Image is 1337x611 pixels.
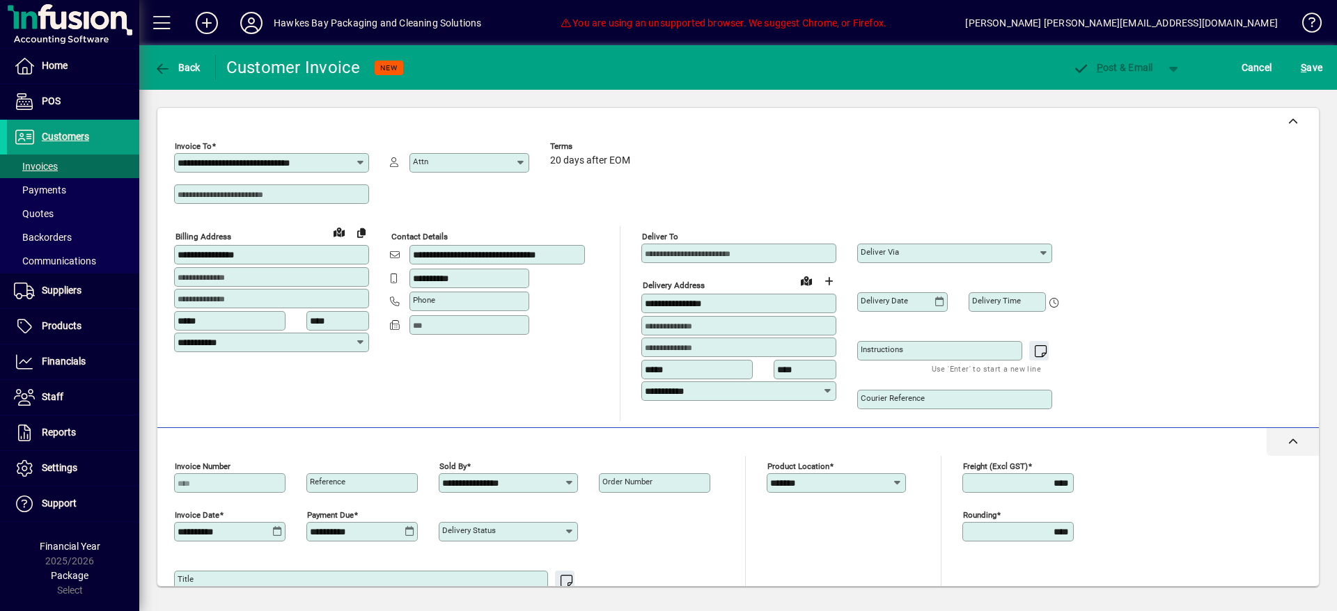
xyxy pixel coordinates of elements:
mat-label: Deliver via [861,247,899,257]
span: Package [51,570,88,581]
a: Communications [7,249,139,273]
span: Products [42,320,81,331]
span: Home [42,60,68,71]
mat-label: Courier Reference [861,393,925,403]
mat-label: Deliver To [642,232,678,241]
mat-hint: Use 'Enter' to start a new line [932,360,1041,376]
a: Reports [7,415,139,450]
span: S [1301,62,1306,73]
a: POS [7,84,139,119]
span: Backorders [14,232,72,243]
span: Invoices [14,161,58,172]
a: Products [7,309,139,344]
button: Copy to Delivery address [350,221,373,244]
span: Customers [42,131,89,142]
a: Backorders [7,225,139,249]
a: Knowledge Base [1292,3,1320,48]
a: Invoices [7,154,139,178]
a: Payments [7,178,139,202]
mat-label: Payment due [307,510,354,520]
button: Add [185,10,229,35]
span: Suppliers [42,285,81,296]
span: P [1097,62,1103,73]
mat-label: Invoice date [175,510,219,520]
a: Financials [7,344,139,379]
span: Terms [550,142,634,151]
mat-label: Delivery time [972,296,1021,305]
mat-label: Order number [602,477,652,486]
button: Cancel [1238,55,1276,80]
mat-label: Invoice To [175,141,212,151]
span: ave [1301,56,1322,79]
a: Support [7,486,139,521]
mat-label: Delivery status [442,525,496,535]
button: Profile [229,10,274,35]
a: Settings [7,451,139,486]
button: Save [1297,55,1326,80]
span: NEW [380,63,398,72]
mat-label: Sold by [439,461,467,471]
button: Post & Email [1065,55,1160,80]
span: POS [42,95,61,106]
a: View on map [328,221,350,243]
button: Back [150,55,204,80]
span: 20 days after EOM [550,155,630,166]
mat-label: Delivery date [861,296,908,305]
span: Communications [14,255,96,267]
span: Reports [42,427,76,438]
span: Financial Year [40,541,100,552]
a: Home [7,49,139,84]
mat-label: Phone [413,295,435,305]
mat-label: Reference [310,477,345,486]
a: Suppliers [7,273,139,308]
div: [PERSON_NAME] [PERSON_NAME][EMAIL_ADDRESS][DOMAIN_NAME] [965,12,1278,34]
mat-label: Attn [413,157,428,166]
div: Customer Invoice [226,56,361,79]
mat-label: Product location [767,461,829,471]
app-page-header-button: Back [139,55,216,80]
mat-label: Rounding [963,510,996,520]
mat-label: Instructions [861,344,903,354]
span: Back [154,62,201,73]
mat-label: Invoice number [175,461,230,471]
a: Staff [7,380,139,415]
span: Settings [42,462,77,473]
a: View on map [795,269,818,292]
span: You are using an unsupported browser. We suggest Chrome, or Firefox. [561,17,886,29]
span: Quotes [14,208,54,219]
span: Staff [42,391,63,402]
a: Quotes [7,202,139,225]
span: Payments [14,184,66,196]
span: ost & Email [1072,62,1153,73]
span: Support [42,498,77,509]
mat-label: Freight (excl GST) [963,461,1028,471]
mat-label: Title [178,574,194,584]
div: Hawkes Bay Packaging and Cleaning Solutions [274,12,482,34]
button: Choose address [818,270,840,292]
span: Cancel [1242,56,1272,79]
span: Financials [42,356,86,367]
